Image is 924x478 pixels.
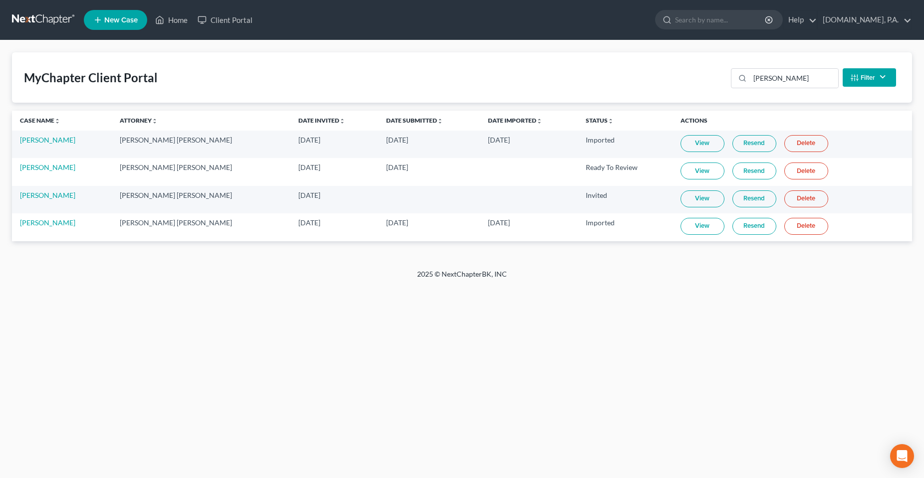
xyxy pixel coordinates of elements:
[890,444,914,468] div: Open Intercom Messenger
[536,118,542,124] i: unfold_more
[784,162,828,179] a: Delete
[112,186,291,213] td: [PERSON_NAME] [PERSON_NAME]
[750,69,838,88] input: Search...
[104,16,138,24] span: New Case
[112,131,291,158] td: [PERSON_NAME] [PERSON_NAME]
[784,135,828,152] a: Delete
[578,131,673,158] td: Imported
[437,118,443,124] i: unfold_more
[681,190,724,207] a: View
[112,158,291,185] td: [PERSON_NAME] [PERSON_NAME]
[339,118,345,124] i: unfold_more
[818,11,912,29] a: [DOMAIN_NAME], P.A.
[298,218,320,227] span: [DATE]
[843,68,896,87] button: Filter
[386,163,408,171] span: [DATE]
[732,218,776,235] a: Resend
[681,162,724,179] a: View
[20,136,75,144] a: [PERSON_NAME]
[732,190,776,207] a: Resend
[298,191,320,199] span: [DATE]
[386,136,408,144] span: [DATE]
[784,190,828,207] a: Delete
[120,117,158,124] a: Attorneyunfold_more
[20,191,75,199] a: [PERSON_NAME]
[608,118,614,124] i: unfold_more
[193,11,257,29] a: Client Portal
[681,218,724,235] a: View
[578,158,673,185] td: Ready To Review
[673,111,912,131] th: Actions
[732,162,776,179] a: Resend
[488,117,542,124] a: Date Importedunfold_more
[578,186,673,213] td: Invited
[20,218,75,227] a: [PERSON_NAME]
[578,213,673,241] td: Imported
[298,163,320,171] span: [DATE]
[386,218,408,227] span: [DATE]
[298,117,345,124] a: Date Invitedunfold_more
[784,218,828,235] a: Delete
[681,135,724,152] a: View
[488,218,510,227] span: [DATE]
[732,135,776,152] a: Resend
[112,213,291,241] td: [PERSON_NAME] [PERSON_NAME]
[20,117,60,124] a: Case Nameunfold_more
[298,136,320,144] span: [DATE]
[386,117,443,124] a: Date Submittedunfold_more
[20,163,75,171] a: [PERSON_NAME]
[488,136,510,144] span: [DATE]
[54,118,60,124] i: unfold_more
[675,10,766,29] input: Search by name...
[150,11,193,29] a: Home
[783,11,817,29] a: Help
[586,117,614,124] a: Statusunfold_more
[178,269,746,287] div: 2025 © NextChapterBK, INC
[152,118,158,124] i: unfold_more
[24,70,158,86] div: MyChapter Client Portal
